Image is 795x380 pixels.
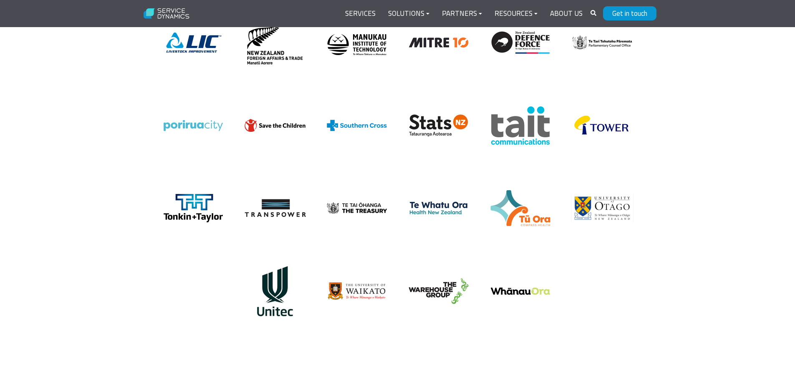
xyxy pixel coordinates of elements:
[407,177,470,239] img: logo_t_w_o
[382,4,436,24] a: Solutions
[162,11,225,74] img: Livestock Improve
[571,177,633,239] img: University of Otago
[139,3,194,25] img: Service Dynamics Logo - White
[603,6,656,20] a: Get in touch
[436,4,488,24] a: Partners
[489,177,552,239] img: logo_tu_ora
[571,94,633,157] img: logo_tower
[326,177,388,239] img: logo_treasury
[326,260,388,322] img: logo_waikato
[489,11,552,74] img: logo_nzdf
[489,94,552,157] img: logo_tait
[488,4,544,24] a: Resources
[339,4,589,24] div: Navigation Menu
[162,94,225,157] img: logo_pcc
[407,260,470,322] img: logo_twg
[571,11,633,74] img: logo_pco
[244,94,306,157] img: logo_savetheChildren
[244,177,306,239] img: Transpower(3)
[339,4,382,24] a: Services
[244,260,306,322] img: logo_unitec
[407,94,470,157] img: logo_stats
[326,11,388,74] img: logo_MIT
[544,4,589,24] a: About Us
[489,260,552,322] img: logo_whanauOra
[162,177,225,239] img: logo_TT
[326,94,388,157] img: logo_sc
[244,11,306,74] img: logo_mfat
[407,11,470,74] img: logo_mitre10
